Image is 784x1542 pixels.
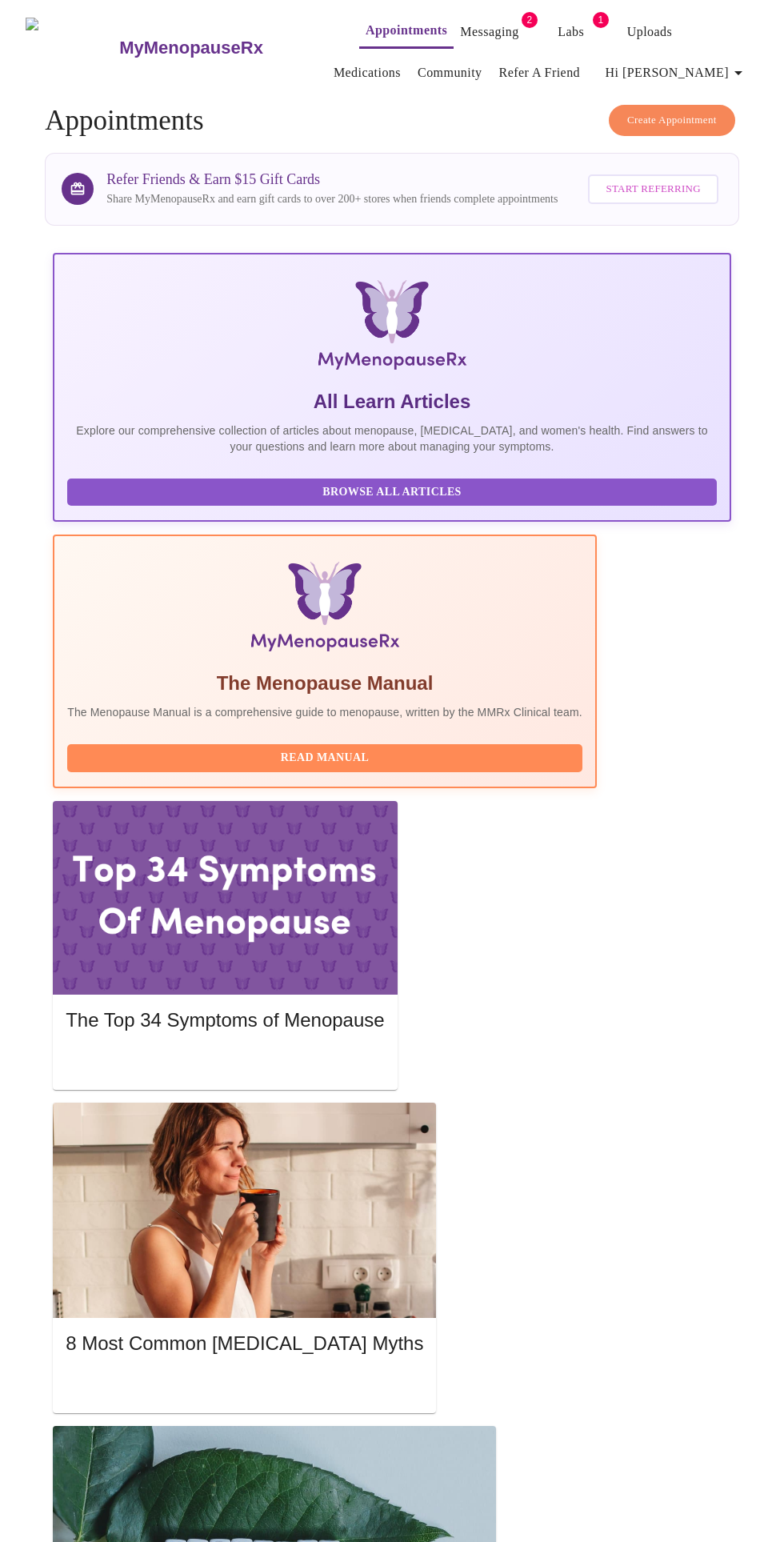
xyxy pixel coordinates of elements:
[627,111,717,130] span: Create Appointment
[82,1051,368,1071] span: Read More
[118,20,327,76] a: MyMenopauseRx
[334,62,401,84] a: Medications
[593,12,609,28] span: 1
[83,748,566,768] span: Read Manual
[82,1376,407,1396] span: Read More
[359,14,454,49] button: Appointments
[499,62,581,84] a: Refer a Friend
[621,16,679,48] button: Uploads
[599,57,754,89] button: Hi [PERSON_NAME]
[460,21,518,43] a: Messaging
[606,62,748,84] span: Hi [PERSON_NAME]
[67,704,582,720] p: The Menopause Manual is a comprehensive guide to menopause, written by the MMRx Clinical team.
[522,12,538,28] span: 2
[66,1377,427,1391] a: Read More
[66,1372,423,1400] button: Read More
[106,171,558,188] h3: Refer Friends & Earn $15 Gift Cards
[454,16,525,48] button: Messaging
[66,1007,384,1033] h5: The Top 34 Symptoms of Menopause
[26,18,118,78] img: MyMenopauseRx Logo
[627,21,673,43] a: Uploads
[149,562,500,658] img: Menopause Manual
[45,105,739,137] h4: Appointments
[170,280,615,376] img: MyMenopauseRx Logo
[327,57,407,89] button: Medications
[67,750,586,763] a: Read Manual
[411,57,489,89] button: Community
[418,62,482,84] a: Community
[106,191,558,207] p: Share MyMenopauseRx and earn gift cards to over 200+ stores when friends complete appointments
[546,16,597,48] button: Labs
[588,174,718,204] button: Start Referring
[366,19,447,42] a: Appointments
[119,38,263,58] h3: MyMenopauseRx
[67,484,721,498] a: Browse All Articles
[584,166,722,212] a: Start Referring
[67,744,582,772] button: Read Manual
[67,389,717,415] h5: All Learn Articles
[67,423,717,455] p: Explore our comprehensive collection of articles about menopause, [MEDICAL_DATA], and women's hea...
[66,1053,388,1067] a: Read More
[606,180,700,198] span: Start Referring
[83,483,701,503] span: Browse All Articles
[67,671,582,696] h5: The Menopause Manual
[66,1331,423,1356] h5: 8 Most Common [MEDICAL_DATA] Myths
[558,21,584,43] a: Labs
[493,57,587,89] button: Refer a Friend
[66,1047,384,1075] button: Read More
[67,479,717,507] button: Browse All Articles
[609,105,735,136] button: Create Appointment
